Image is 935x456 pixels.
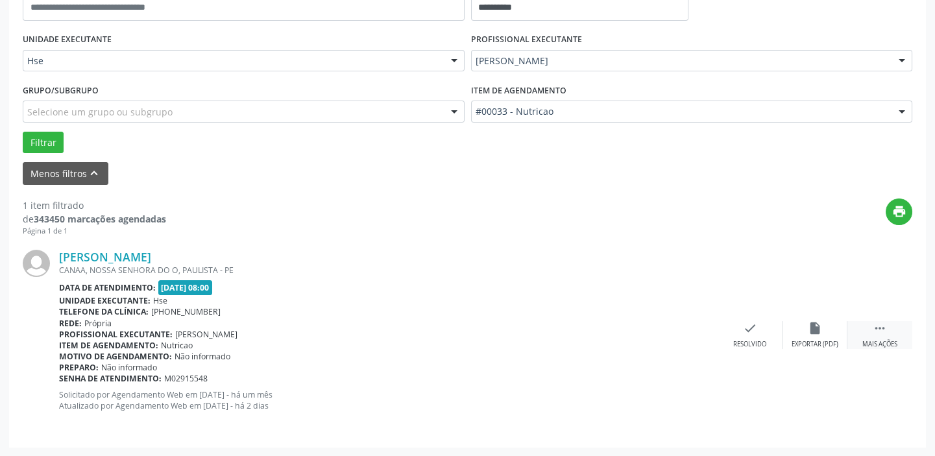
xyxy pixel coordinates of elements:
b: Rede: [59,318,82,329]
i: insert_drive_file [808,321,822,335]
b: Motivo de agendamento: [59,351,172,362]
i: print [892,204,906,219]
label: UNIDADE EXECUTANTE [23,30,112,50]
span: Não informado [101,362,157,373]
b: Data de atendimento: [59,282,156,293]
span: [PERSON_NAME] [476,54,886,67]
i: keyboard_arrow_up [87,166,101,180]
label: PROFISSIONAL EXECUTANTE [471,30,582,50]
label: Item de agendamento [471,80,566,101]
b: Telefone da clínica: [59,306,149,317]
b: Profissional executante: [59,329,173,340]
span: [DATE] 08:00 [158,280,213,295]
span: Não informado [175,351,230,362]
span: Hse [27,54,438,67]
b: Preparo: [59,362,99,373]
button: Filtrar [23,132,64,154]
span: Selecione um grupo ou subgrupo [27,105,173,119]
span: Hse [153,295,167,306]
span: [PHONE_NUMBER] [151,306,221,317]
span: Própria [84,318,112,329]
button: Menos filtroskeyboard_arrow_up [23,162,108,185]
i:  [873,321,887,335]
b: Item de agendamento: [59,340,158,351]
div: CANAA, NOSSA SENHORA DO O, PAULISTA - PE [59,265,718,276]
strong: 343450 marcações agendadas [34,213,166,225]
b: Unidade executante: [59,295,151,306]
a: [PERSON_NAME] [59,250,151,264]
b: Senha de atendimento: [59,373,162,384]
div: Mais ações [862,340,897,349]
div: Exportar (PDF) [792,340,838,349]
i: check [743,321,757,335]
p: Solicitado por Agendamento Web em [DATE] - há um mês Atualizado por Agendamento Web em [DATE] - h... [59,389,718,411]
div: Resolvido [733,340,766,349]
img: img [23,250,50,277]
label: Grupo/Subgrupo [23,80,99,101]
div: de [23,212,166,226]
span: [PERSON_NAME] [175,329,237,340]
span: #00033 - Nutricao [476,105,886,118]
span: M02915548 [164,373,208,384]
button: print [886,198,912,225]
span: Nutricao [161,340,193,351]
div: Página 1 de 1 [23,226,166,237]
div: 1 item filtrado [23,198,166,212]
